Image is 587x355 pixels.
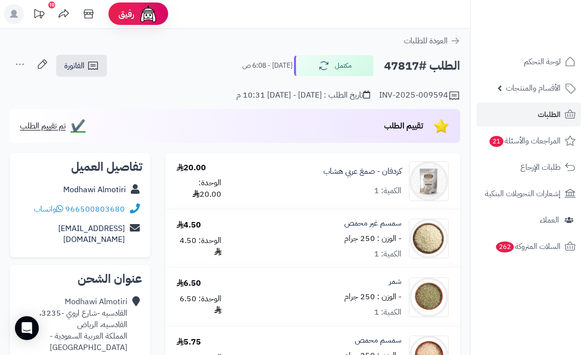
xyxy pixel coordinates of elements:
[524,55,561,69] span: لوحة التحكم
[344,233,401,244] small: - الوزن : 250 جرام
[495,239,561,253] span: السلات المتروكة
[236,90,370,101] div: تاريخ الطلب : [DATE] - [DATE] 10:31 م
[118,8,134,20] span: رفيق
[389,276,401,287] a: شمر
[409,219,448,258] img: %20%D8%A3%D8%A8%D9%8A%D8%B6-90x90.jpg
[177,162,206,174] div: 20.00
[15,316,39,340] div: Open Intercom Messenger
[48,1,55,8] div: 10
[477,155,581,179] a: طلبات الإرجاع
[477,235,581,258] a: السلات المتروكة262
[294,55,374,76] button: مكتمل
[520,160,561,174] span: طلبات الإرجاع
[177,220,201,231] div: 4.50
[409,161,448,201] img: karpro1-90x90.jpg
[374,185,401,197] div: الكمية: 1
[71,120,86,132] span: ✔️
[242,61,293,71] small: [DATE] - 6:08 ص
[26,4,51,26] a: تحديثات المنصة
[18,273,142,285] h2: عنوان الشحن
[177,337,201,348] div: 5.75
[34,203,63,215] a: واتساب
[20,120,66,132] span: تم تقييم الطلب
[18,161,142,173] h2: تفاصيل العميل
[496,241,514,252] span: 262
[477,208,581,232] a: العملاء
[489,136,503,147] span: 21
[384,120,423,132] span: تقييم الطلب
[58,223,125,246] a: [EMAIL_ADDRESS][DOMAIN_NAME]
[177,293,221,316] div: الوحدة: 6.50
[63,184,126,196] a: Modhawi Almotiri
[374,307,401,318] div: الكمية: 1
[404,35,460,47] a: العودة للطلبات
[477,103,581,126] a: الطلبات
[477,182,581,206] a: إشعارات التحويلات البنكية
[177,278,201,289] div: 6.50
[177,235,221,258] div: الوحدة: 4.50
[64,60,85,72] span: الفاتورة
[56,55,107,77] a: الفاتورة
[540,213,559,227] span: العملاء
[344,291,401,303] small: - الوزن : 250 جرام
[355,335,401,346] a: سمسم محمص
[20,120,86,132] a: ✔️ تم تقييم الطلب
[485,187,561,201] span: إشعارات التحويلات البنكية
[384,56,460,76] h2: الطلب #47817
[323,166,401,177] a: كردفان - صمغ عربي هشاب
[489,134,561,148] span: المراجعات والأسئلة
[538,108,561,121] span: الطلبات
[374,248,401,260] div: الكمية: 1
[409,277,448,317] img: 1628193890-Fennel-90x90.jpg
[477,129,581,153] a: المراجعات والأسئلة21
[18,296,127,353] div: Modhawi Almotiri القادسيه -شارع اروي -3235، القادسيه، الرياض المملكة العربية السعودية - [GEOGRAPH...
[477,50,581,74] a: لوحة التحكم
[138,4,158,24] img: ai-face.png
[177,177,221,200] div: الوحدة: 20.00
[404,35,448,47] span: العودة للطلبات
[519,7,578,28] img: logo-2.png
[344,218,401,229] a: سمسم غير محمص
[65,203,125,215] a: 966500803680
[506,81,561,95] span: الأقسام والمنتجات
[379,90,460,102] div: INV-2025-009594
